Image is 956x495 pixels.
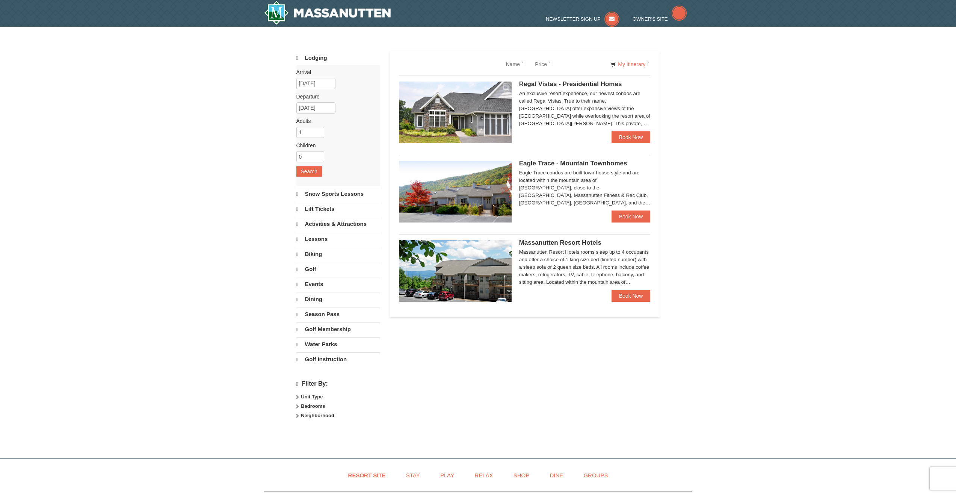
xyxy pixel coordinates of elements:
[296,68,375,76] label: Arrival
[612,210,651,223] a: Book Now
[519,239,601,246] span: Massanutten Resort Hotels
[296,187,380,201] a: Snow Sports Lessons
[264,1,391,25] img: Massanutten Resort Logo
[399,161,512,223] img: 19218983-1-9b289e55.jpg
[399,82,512,143] img: 19218991-1-902409a9.jpg
[296,380,380,388] h4: Filter By:
[546,16,601,22] span: Newsletter Sign Up
[296,307,380,321] a: Season Pass
[296,352,380,366] a: Golf Instruction
[574,467,617,484] a: Groups
[431,467,464,484] a: Play
[519,80,622,88] span: Regal Vistas - Presidential Homes
[612,131,651,143] a: Book Now
[296,51,380,65] a: Lodging
[612,290,651,302] a: Book Now
[606,59,654,70] a: My Itinerary
[296,247,380,261] a: Biking
[264,1,391,25] a: Massanutten Resort
[301,394,323,400] strong: Unit Type
[397,467,429,484] a: Stay
[296,277,380,291] a: Events
[301,413,334,418] strong: Neighborhood
[546,16,619,22] a: Newsletter Sign Up
[519,248,651,286] div: Massanutten Resort Hotels rooms sleep up to 4 occupants and offer a choice of 1 king size bed (li...
[296,93,375,100] label: Departure
[399,240,512,302] img: 19219026-1-e3b4ac8e.jpg
[296,166,322,177] button: Search
[465,467,502,484] a: Relax
[296,322,380,336] a: Golf Membership
[540,467,572,484] a: Dine
[296,117,375,125] label: Adults
[504,467,539,484] a: Shop
[296,217,380,231] a: Activities & Attractions
[519,160,627,167] span: Eagle Trace - Mountain Townhomes
[633,16,668,22] span: Owner's Site
[296,142,375,149] label: Children
[296,337,380,351] a: Water Parks
[296,292,380,306] a: Dining
[296,202,380,216] a: Lift Tickets
[296,232,380,246] a: Lessons
[519,90,651,127] div: An exclusive resort experience, our newest condos are called Regal Vistas. True to their name, [G...
[296,262,380,276] a: Golf
[500,57,529,72] a: Name
[519,169,651,207] div: Eagle Trace condos are built town-house style and are located within the mountain area of [GEOGRA...
[339,467,395,484] a: Resort Site
[301,403,325,409] strong: Bedrooms
[529,57,556,72] a: Price
[633,16,687,22] a: Owner's Site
